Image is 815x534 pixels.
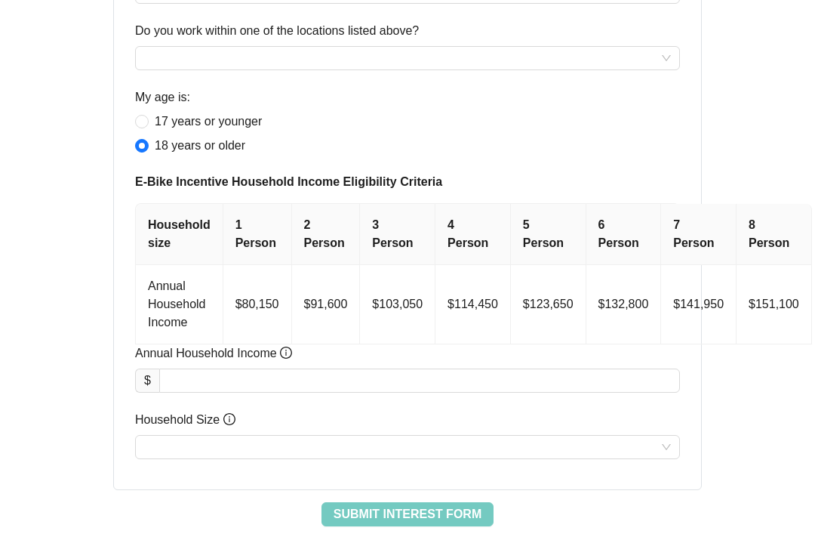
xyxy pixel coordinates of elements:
[135,344,292,363] span: Annual Household Income
[292,204,361,265] th: 2 Person
[435,204,511,265] th: 4 Person
[435,265,511,344] td: $114,450
[661,265,737,344] td: $141,950
[149,137,251,155] span: 18 years or older
[136,265,223,344] td: Annual Household Income
[292,265,361,344] td: $91,600
[135,411,235,429] span: Household Size
[586,265,662,344] td: $132,800
[135,369,159,393] div: $
[737,265,812,344] td: $151,100
[223,204,292,265] th: 1 Person
[511,204,586,265] th: 5 Person
[661,204,737,265] th: 7 Person
[321,502,494,526] button: Submit Interest Form
[360,265,435,344] td: $103,050
[135,88,190,106] label: My age is:
[586,204,662,265] th: 6 Person
[334,505,481,523] span: Submit Interest Form
[136,204,223,265] th: Household size
[223,413,235,425] span: info-circle
[135,22,419,40] label: Do you work within one of the locations listed above?
[280,347,292,359] span: info-circle
[737,204,812,265] th: 8 Person
[149,113,268,131] span: 17 years or younger
[360,204,435,265] th: 3 Person
[135,173,680,191] span: E-Bike Incentive Household Income Eligibility Criteria
[223,265,292,344] td: $80,150
[511,265,586,344] td: $123,650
